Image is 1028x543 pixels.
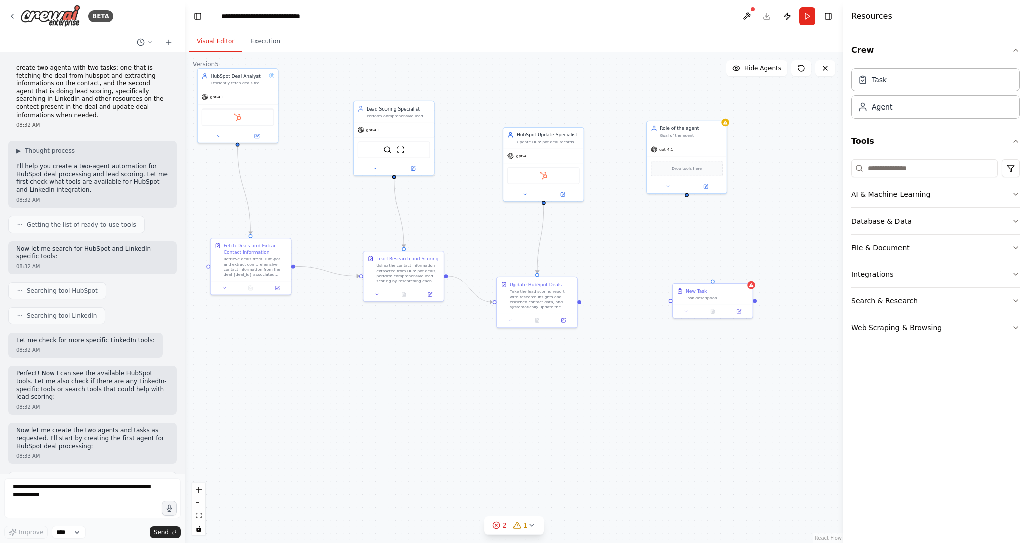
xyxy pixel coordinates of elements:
[510,281,562,288] div: Update HubSpot Deals
[197,68,279,143] div: HubSpot Deal AnalystEfficiently fetch deals from HubSpot and extract comprehensive contact inform...
[672,165,702,172] span: Drop tools here
[503,127,584,202] div: HubSpot Update SpecialistUpdate HubSpot deal records with lead scores, enriched contact data, and...
[16,263,169,270] div: 08:32 AM
[16,121,169,129] div: 08:32 AM
[27,312,97,320] span: Searching tool LinkedIn
[192,483,205,496] button: zoom in
[266,284,289,292] button: Open in side panel
[242,31,288,52] button: Execution
[193,60,219,68] div: Version 5
[523,317,551,325] button: No output available
[821,9,835,23] button: Hide right sidebar
[672,283,753,319] div: New TaskTask description
[27,221,136,229] span: Getting the list of ready-to-use tools
[27,287,98,295] span: Searching tool HubSpot
[192,496,205,509] button: zoom out
[523,520,528,530] span: 1
[646,121,727,194] div: Role of the agentGoal of the agentgpt-4.1Drop tools here
[516,153,530,158] span: gpt-4.1
[659,147,673,152] span: gpt-4.1
[510,289,573,309] div: Take the lead scoring report with research insights and enriched contact data, and systematically...
[154,528,169,536] span: Send
[686,295,749,300] div: Task description
[366,127,380,132] span: gpt-4.1
[224,242,287,255] div: Fetch Deals and Extract Contact Information
[238,132,275,140] button: Open in side panel
[534,205,547,273] g: Edge from 7a86b31e-73bb-409c-aedd-3901f4e7c2d7 to 0b3a83c8-4ab3-4d1e-a512-e11ee71ff35b
[391,179,407,247] g: Edge from 0bfca0b0-4fce-489c-aa4e-1d65d8b54221 to 745c48eb-0d7c-4149-a8e0-5e56a6bc422d
[363,251,444,302] div: Lead Research and ScoringUsing the contact information extracted from HubSpot deals, perform comp...
[517,132,580,138] div: HubSpot Update Specialist
[851,36,1020,64] button: Crew
[353,101,435,176] div: Lead Scoring SpecialistPerform comprehensive lead scoring by researching contacts through LinkedI...
[16,370,169,401] p: Perfect! Now I can see the available HubSpot tools. Let me also check if there are any LinkedIn-s...
[686,288,707,294] div: New Task
[419,291,441,299] button: Open in side panel
[872,102,892,112] div: Agent
[16,337,155,345] p: Let me check for more specific LinkedIn tools:
[496,277,578,328] div: Update HubSpot DealsTake the lead scoring report with research insights and enriched contact data...
[851,127,1020,155] button: Tools
[872,75,887,85] div: Task
[88,10,113,22] div: BETA
[4,526,48,539] button: Improve
[295,263,359,279] g: Edge from 7c24c514-85b7-4923-adfb-30753c37dd86 to 745c48eb-0d7c-4149-a8e0-5e56a6bc422d
[851,288,1020,314] button: Search & Research
[552,317,575,325] button: Open in side panel
[16,64,169,119] p: create two agenta with two tasks: one that is fetching the deal from hubspot and extracting infor...
[851,10,892,22] h4: Resources
[367,105,430,112] div: Lead Scoring Specialist
[192,509,205,522] button: fit view
[502,520,507,530] span: 2
[192,522,205,535] button: toggle interactivity
[210,94,224,99] span: gpt-4.1
[540,172,548,180] img: HubSpot
[191,9,205,23] button: Hide left sidebar
[16,452,169,460] div: 08:33 AM
[397,146,405,154] img: ScrapeWebsiteTool
[851,261,1020,287] button: Integrations
[484,516,544,535] button: 21
[211,81,266,86] div: Efficiently fetch deals from HubSpot and extract comprehensive contact information from associate...
[19,528,43,536] span: Improve
[376,263,440,284] div: Using the contact information extracted from HubSpot deals, perform comprehensive lead scoring by...
[133,36,157,48] button: Switch to previous chat
[189,31,242,52] button: Visual Editor
[234,146,254,234] g: Edge from e28eff6c-0c4d-4f08-aae9-885f9897dc5c to 7c24c514-85b7-4923-adfb-30753c37dd86
[150,526,181,538] button: Send
[20,5,80,27] img: Logo
[851,235,1020,261] button: File & Document
[390,291,418,299] button: No output available
[211,73,266,79] div: HubSpot Deal Analyst
[16,163,169,194] p: I'll help you create a two-agent automation for HubSpot deal processing and lead scoring. Let me ...
[16,147,75,155] button: ▶Thought process
[161,36,177,48] button: Start a new chat
[224,257,287,277] div: Retrieve deals from HubSpot and extract comprehensive contact information from the deal {deal_id}...
[851,181,1020,207] button: AI & Machine Learning
[687,183,724,191] button: Open in side panel
[699,307,726,315] button: No output available
[367,113,430,118] div: Perform comprehensive lead scoring by researching contacts through LinkedIn and other online reso...
[544,191,581,199] button: Open in side panel
[221,11,300,21] nav: breadcrumb
[851,314,1020,341] button: Web Scraping & Browsing
[517,139,580,144] div: Update HubSpot deal records with lead scores, enriched contact data, and research insights while ...
[448,273,492,305] g: Edge from 745c48eb-0d7c-4149-a8e0-5e56a6bc422d to 0b3a83c8-4ab3-4d1e-a512-e11ee71ff35b
[383,146,392,154] img: SerperDevTool
[192,483,205,535] div: React Flow controls
[234,113,242,121] img: HubSpot
[25,147,75,155] span: Thought process
[395,165,431,173] button: Open in side panel
[815,535,842,541] a: React Flow attribution
[376,255,438,262] div: Lead Research and Scoring
[16,403,169,411] div: 08:32 AM
[16,245,169,261] p: Now let me search for HubSpot and LinkedIn specific tools:
[660,125,723,132] div: Role of the agent
[237,284,265,292] button: No output available
[851,64,1020,127] div: Crew
[16,346,155,354] div: 08:32 AM
[744,64,781,72] span: Hide Agents
[16,147,21,155] span: ▶
[16,196,169,204] div: 08:32 AM
[210,238,291,295] div: Fetch Deals and Extract Contact InformationRetrieve deals from HubSpot and extract comprehensive ...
